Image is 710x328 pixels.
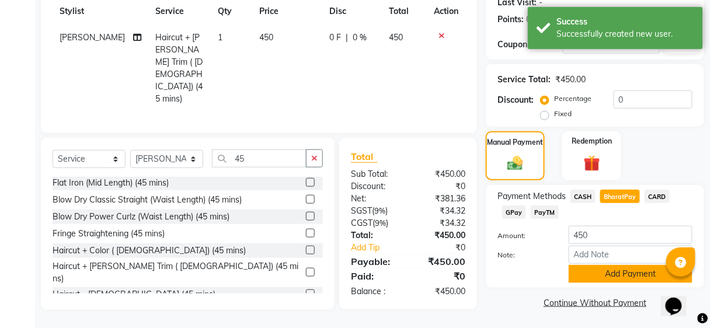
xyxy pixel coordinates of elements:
[342,180,408,193] div: Discount:
[557,28,694,40] div: Successfully created new user.
[389,32,403,43] span: 450
[60,32,125,43] span: [PERSON_NAME]
[503,155,528,172] img: _cash.svg
[342,193,408,205] div: Net:
[342,242,419,254] a: Add Tip
[569,226,692,244] input: Amount
[342,285,408,298] div: Balance :
[408,168,474,180] div: ₹450.00
[488,297,702,309] a: Continue Without Payment
[218,32,222,43] span: 1
[155,32,203,104] span: Haircut + [PERSON_NAME] Trim ( [DEMOGRAPHIC_DATA]) (45 mins)
[408,229,474,242] div: ₹450.00
[497,94,534,106] div: Discount:
[488,137,544,148] label: Manual Payment
[351,205,372,216] span: SGST
[408,285,474,298] div: ₹450.00
[408,217,474,229] div: ₹34.32
[557,16,694,28] div: Success
[342,217,408,229] div: ( )
[408,205,474,217] div: ₹34.32
[212,149,307,168] input: Search or Scan
[526,13,531,26] div: 0
[375,218,386,228] span: 9%
[645,190,670,203] span: CARD
[497,39,562,51] div: Coupon Code
[502,205,526,219] span: GPay
[497,190,566,203] span: Payment Methods
[53,177,169,189] div: Flat Iron (Mid Length) (45 mins)
[408,254,474,268] div: ₹450.00
[374,206,385,215] span: 9%
[661,281,698,316] iframe: chat widget
[569,265,692,283] button: Add Payment
[342,168,408,180] div: Sub Total:
[489,231,559,241] label: Amount:
[330,32,342,44] span: 0 F
[53,288,215,301] div: Haircut - [DEMOGRAPHIC_DATA] (45 mins)
[408,193,474,205] div: ₹381.36
[342,269,408,283] div: Paid:
[53,228,165,240] div: Fringe Straightening (45 mins)
[342,205,408,217] div: ( )
[572,136,612,146] label: Redemption
[53,211,229,223] div: Blow Dry Power Curlz (Waist Length) (45 mins)
[531,205,559,219] span: PayTM
[569,246,692,264] input: Add Note
[351,151,378,163] span: Total
[53,245,246,257] div: Haircut + Color ( [DEMOGRAPHIC_DATA]) (45 mins)
[259,32,273,43] span: 450
[351,218,373,228] span: CGST
[579,153,605,174] img: _gift.svg
[53,194,242,206] div: Blow Dry Classic Straight (Waist Length) (45 mins)
[408,269,474,283] div: ₹0
[555,74,586,86] div: ₹450.00
[497,13,524,26] div: Points:
[497,74,551,86] div: Service Total:
[342,229,408,242] div: Total:
[489,250,559,260] label: Note:
[419,242,474,254] div: ₹0
[554,93,591,104] label: Percentage
[408,180,474,193] div: ₹0
[600,190,640,203] span: BharatPay
[53,260,301,285] div: Haircut + [PERSON_NAME] Trim ( [DEMOGRAPHIC_DATA]) (45 mins)
[342,254,408,268] div: Payable:
[353,32,367,44] span: 0 %
[346,32,349,44] span: |
[570,190,596,203] span: CASH
[554,109,572,119] label: Fixed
